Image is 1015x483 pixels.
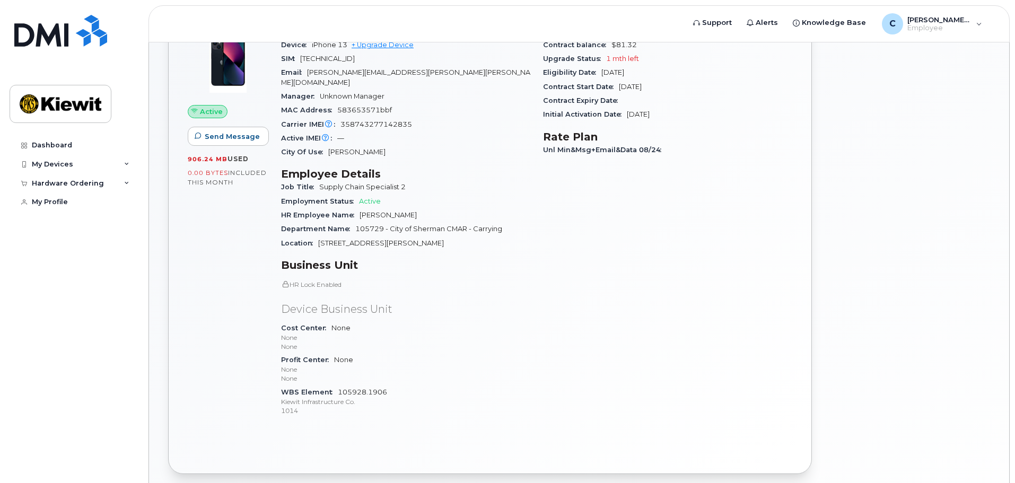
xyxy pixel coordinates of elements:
[739,12,785,33] a: Alerts
[281,333,530,342] p: None
[281,239,318,247] span: Location
[281,225,355,233] span: Department Name
[543,130,792,143] h3: Rate Plan
[200,107,223,117] span: Active
[543,68,601,76] span: Eligibility Date
[337,106,392,114] span: 583653571bbf
[281,68,307,76] span: Email
[702,17,732,28] span: Support
[188,169,228,177] span: 0.00 Bytes
[281,374,530,383] p: None
[281,388,338,396] span: WBS Element
[281,259,530,271] h3: Business Unit
[619,83,642,91] span: [DATE]
[281,120,340,128] span: Carrier IMEI
[320,92,384,100] span: Unknown Manager
[359,197,381,205] span: Active
[227,155,249,163] span: used
[281,356,334,364] span: Profit Center
[969,437,1007,475] iframe: Messenger Launcher
[281,280,530,289] p: HR Lock Enabled
[907,15,971,24] span: [PERSON_NAME].[PERSON_NAME]
[205,131,260,142] span: Send Message
[802,17,866,28] span: Knowledge Base
[196,31,260,94] img: image20231002-3703462-1ig824h.jpeg
[889,17,896,30] span: C
[312,41,347,49] span: iPhone 13
[281,324,530,352] span: None
[543,110,627,118] span: Initial Activation Date
[300,55,355,63] span: [TECHNICAL_ID]
[281,197,359,205] span: Employment Status
[188,127,269,146] button: Send Message
[340,120,412,128] span: 358743277142835
[611,41,637,49] span: $81.32
[601,68,624,76] span: [DATE]
[606,55,639,63] span: 1 mth left
[281,356,530,383] span: None
[281,342,530,351] p: None
[874,13,990,34] div: Chandler.Petersen
[543,55,606,63] span: Upgrade Status
[543,146,667,154] span: Unl Min&Msg+Email&Data 08/24
[188,169,267,186] span: included this month
[281,211,360,219] span: HR Employee Name
[281,388,530,416] span: 105928.1906
[686,12,739,33] a: Support
[281,106,337,114] span: MAC Address
[907,24,971,32] span: Employee
[318,239,444,247] span: [STREET_ADDRESS][PERSON_NAME]
[281,168,530,180] h3: Employee Details
[281,406,530,415] p: 1014
[319,183,406,191] span: Supply Chain Specialist 2
[281,183,319,191] span: Job Title
[627,110,650,118] span: [DATE]
[543,83,619,91] span: Contract Start Date
[281,41,312,49] span: Device
[360,211,417,219] span: [PERSON_NAME]
[756,17,778,28] span: Alerts
[281,55,300,63] span: SIM
[355,225,502,233] span: 105729 - City of Sherman CMAR - Carrying
[281,397,530,406] p: Kiewit Infrastructure Co.
[352,41,414,49] a: + Upgrade Device
[281,302,530,317] p: Device Business Unit
[281,134,337,142] span: Active IMEI
[281,68,530,86] span: [PERSON_NAME][EMAIL_ADDRESS][PERSON_NAME][PERSON_NAME][DOMAIN_NAME]
[281,324,331,332] span: Cost Center
[188,155,227,163] span: 906.24 MB
[337,134,344,142] span: —
[543,96,623,104] span: Contract Expiry Date
[543,41,611,49] span: Contract balance
[328,148,386,156] span: [PERSON_NAME]
[281,148,328,156] span: City Of Use
[281,365,530,374] p: None
[281,92,320,100] span: Manager
[785,12,873,33] a: Knowledge Base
